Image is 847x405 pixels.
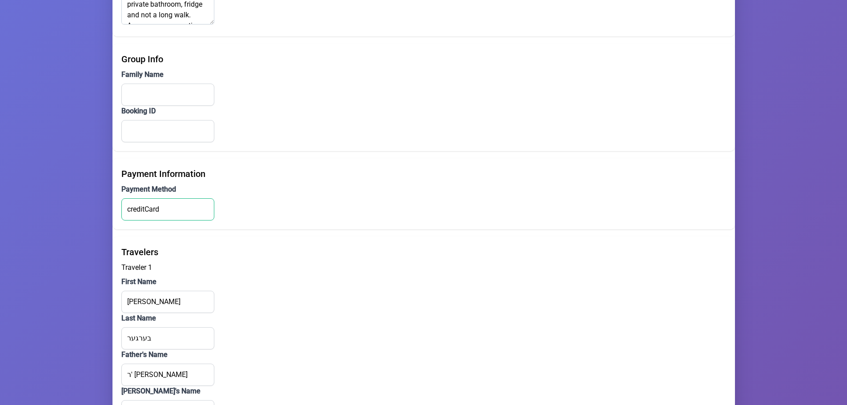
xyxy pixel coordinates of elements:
label: Family Name [121,69,726,80]
label: Last Name [121,313,726,324]
div: Travelers [121,245,726,259]
label: [PERSON_NAME]'s Name [121,386,726,397]
div: Payment Information [121,167,726,180]
label: First Name [121,277,726,287]
label: Payment Method [121,184,726,195]
label: Booking ID [121,106,726,116]
div: Group Info [121,52,726,66]
label: Father's Name [121,349,726,360]
h5: Traveler 1 [121,262,726,273]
